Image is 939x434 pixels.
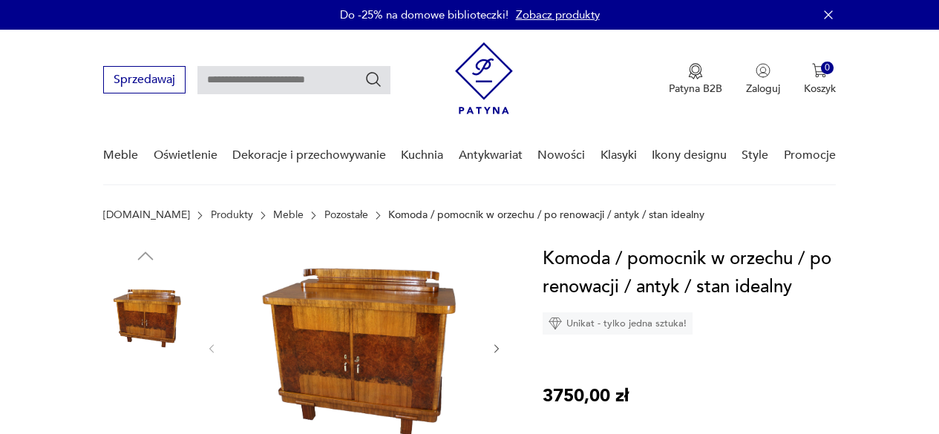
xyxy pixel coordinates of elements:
a: Kuchnia [401,127,443,184]
div: Unikat - tylko jedna sztuka! [543,312,693,335]
p: Koszyk [804,82,836,96]
a: Meble [103,127,138,184]
button: Zaloguj [746,63,780,96]
div: 0 [821,62,834,74]
a: Meble [273,209,304,221]
a: Pozostałe [324,209,368,221]
a: Ikona medaluPatyna B2B [669,63,722,96]
a: Ikony designu [652,127,727,184]
p: Zaloguj [746,82,780,96]
img: Patyna - sklep z meblami i dekoracjami vintage [455,42,513,114]
button: Sprzedawaj [103,66,186,93]
a: Dekoracje i przechowywanie [232,127,386,184]
p: Komoda / pomocnik w orzechu / po renowacji / antyk / stan idealny [388,209,704,221]
a: Oświetlenie [154,127,217,184]
h1: Komoda / pomocnik w orzechu / po renowacji / antyk / stan idealny [543,245,836,301]
button: Szukaj [364,70,382,88]
img: Ikona medalu [688,63,703,79]
img: Ikonka użytkownika [756,63,770,78]
img: Zdjęcie produktu Komoda / pomocnik w orzechu / po renowacji / antyk / stan idealny [103,274,188,359]
a: Promocje [784,127,836,184]
img: Ikona diamentu [549,317,562,330]
a: Nowości [537,127,585,184]
button: 0Koszyk [804,63,836,96]
a: Produkty [211,209,253,221]
a: Zobacz produkty [516,7,600,22]
p: 3750,00 zł [543,382,629,410]
a: [DOMAIN_NAME] [103,209,190,221]
img: Ikona koszyka [812,63,827,78]
a: Style [742,127,768,184]
a: Antykwariat [459,127,523,184]
a: Klasyki [601,127,637,184]
p: Do -25% na domowe biblioteczki! [340,7,508,22]
button: Patyna B2B [669,63,722,96]
a: Sprzedawaj [103,76,186,86]
p: Patyna B2B [669,82,722,96]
